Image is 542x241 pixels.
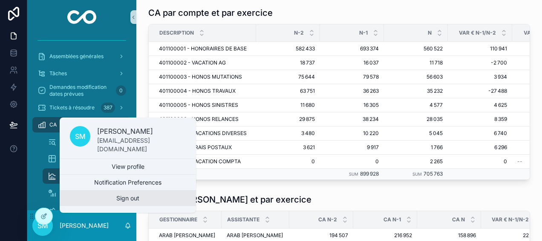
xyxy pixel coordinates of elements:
span: 3 934 [453,73,507,80]
span: 401100004 - HONOS TRAVAUX [159,88,236,94]
span: Assistante [227,216,259,223]
span: CA [49,121,57,128]
span: -2 700 [453,59,507,66]
span: 11 680 [261,102,315,109]
div: 387 [101,103,115,113]
span: N [428,29,432,36]
small: Sum [349,172,358,176]
span: 3 621 [261,144,315,151]
a: 22 444 [486,232,540,239]
span: 693 374 [325,45,379,52]
span: 4 577 [389,102,443,109]
span: 401100005 - HONOS SINISTRES [159,102,238,109]
span: -- [517,158,522,165]
span: Description [159,29,194,36]
span: 36 263 [325,88,379,94]
span: 18 737 [261,59,315,66]
div: scrollable content [27,34,136,210]
span: Var € N-1/N-2 [492,216,529,223]
span: CA N-2 [318,216,337,223]
span: 16 037 [325,59,379,66]
a: 158 896 [422,232,476,239]
span: 2 265 [389,158,443,165]
a: ARAB [PERSON_NAME] [159,232,216,239]
div: 0 [116,85,126,96]
span: 1 766 [389,144,443,151]
span: 4 625 [453,102,507,109]
span: SM [75,131,86,141]
span: 5 045 [389,130,443,137]
span: 0 [261,158,315,165]
span: 9 917 [325,144,379,151]
span: ARAB [PERSON_NAME] [227,232,283,239]
span: Gestionnaire [159,216,197,223]
span: Assemblées générales [49,53,104,60]
h1: CA par [PERSON_NAME] et par exercice [148,194,311,206]
span: 110 941 [453,45,507,52]
span: 401100003 - HONOS MUTATIONS [159,73,242,80]
span: 28 035 [389,116,443,123]
h1: CA par compte et par exercice [148,7,273,19]
span: 705 763 [424,170,443,177]
span: 899 928 [360,170,379,177]
span: ARAB [PERSON_NAME] [159,232,215,239]
span: 38 234 [325,116,379,123]
span: 401100001 - HONORAIRES DE BASE [159,45,247,52]
span: Tickets à résoudre [49,104,95,111]
a: 216 952 [358,232,412,239]
span: CA N [452,216,465,223]
button: Sign out [60,191,196,206]
span: 35 232 [389,88,443,94]
a: View profile [60,159,196,174]
span: 79 578 [325,73,379,80]
p: [PERSON_NAME] [97,126,186,136]
span: Tâches [49,70,67,77]
small: Sum [412,172,422,176]
a: Assemblées générales [32,49,131,64]
a: Analyse [43,168,131,184]
span: 29 875 [261,116,315,123]
a: Tickets à résoudre387 [32,100,131,115]
a: CA [32,117,131,132]
a: ARAB [PERSON_NAME] [227,232,284,239]
a: Tâches [32,66,131,81]
span: 63 751 [261,88,315,94]
span: 10 220 [325,130,379,137]
a: Comptabilité des revenus [43,134,131,150]
span: 75 644 [261,73,315,80]
span: 3 480 [261,130,315,137]
p: [EMAIL_ADDRESS][DOMAIN_NAME] [97,136,186,153]
span: 0 [453,158,507,165]
span: 560 522 [389,45,443,52]
span: Var € N-1/N-2 [459,29,496,36]
span: SM [37,220,48,231]
a: CA par mois et par immeuble [43,151,131,167]
span: 56 603 [389,73,443,80]
span: 16 305 [325,102,379,109]
span: Demandes modification dates prévues [49,84,112,97]
a: Productivité [43,185,131,201]
span: 6 740 [453,130,507,137]
button: Notification Preferences [60,175,196,190]
span: N-1 [359,29,368,36]
span: 401100007 - VACATIONS DIVERSES [159,130,247,137]
a: Demandes modification dates prévues0 [32,83,131,98]
span: 582 433 [261,45,315,52]
span: 401100002 - VACATION AG [159,59,226,66]
span: -27 488 [453,88,507,94]
span: 401100006 - HONOS RELANCES [159,116,239,123]
span: 8 359 [453,116,507,123]
span: CA N-1 [383,216,401,223]
p: [PERSON_NAME] [60,221,109,230]
span: 0 [325,158,379,165]
a: 194 507 [294,232,348,239]
span: N-2 [294,29,304,36]
span: 6 296 [453,144,507,151]
span: 401100009 - VACATION COMPTA [159,158,241,165]
span: 11 718 [389,59,443,66]
img: App logo [67,10,97,24]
